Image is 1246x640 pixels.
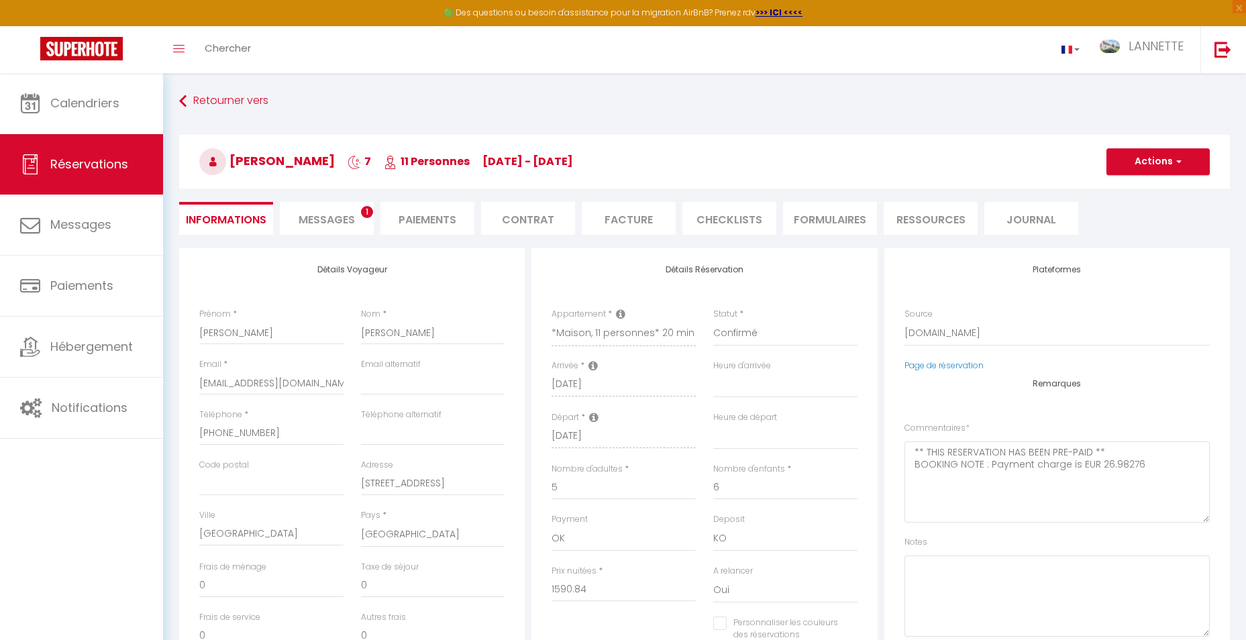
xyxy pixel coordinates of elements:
[384,154,470,169] span: 11 Personnes
[713,513,745,526] label: Deposit
[361,409,442,421] label: Téléphone alternatif
[361,206,373,218] span: 1
[50,95,119,111] span: Calendriers
[1129,38,1184,54] span: LANNETTE
[783,202,877,235] li: FORMULAIRES
[199,561,266,574] label: Frais de ménage
[904,379,1210,388] h4: Remarques
[713,565,753,578] label: A relancer
[713,308,737,321] label: Statut
[361,308,380,321] label: Nom
[713,360,771,372] label: Heure d'arrivée
[884,202,978,235] li: Ressources
[984,202,1078,235] li: Journal
[552,308,606,321] label: Appartement
[552,411,579,424] label: Départ
[179,89,1230,113] a: Retourner vers
[904,422,970,435] label: Commentaires
[199,358,221,371] label: Email
[299,212,355,227] span: Messages
[1090,26,1200,73] a: ... LANNETTE
[756,7,802,18] a: >>> ICI <<<<
[40,37,123,60] img: Super Booking
[361,509,380,522] label: Pays
[1214,41,1231,58] img: logout
[904,536,927,549] label: Notes
[713,463,785,476] label: Nombre d'enfants
[52,399,127,416] span: Notifications
[50,216,111,233] span: Messages
[682,202,776,235] li: CHECKLISTS
[713,411,777,424] label: Heure de départ
[361,611,406,624] label: Autres frais
[904,308,933,321] label: Source
[482,154,573,169] span: [DATE] - [DATE]
[380,202,474,235] li: Paiements
[904,265,1210,274] h4: Plateformes
[361,358,421,371] label: Email alternatif
[904,360,984,371] a: Page de réservation
[199,611,260,624] label: Frais de service
[199,509,215,522] label: Ville
[205,41,251,55] span: Chercher
[552,360,578,372] label: Arrivée
[552,513,588,526] label: Payment
[348,154,371,169] span: 7
[1106,148,1210,175] button: Actions
[1100,40,1120,53] img: ...
[361,459,393,472] label: Adresse
[199,308,231,321] label: Prénom
[50,156,128,172] span: Réservations
[552,265,857,274] h4: Détails Réservation
[582,202,676,235] li: Facture
[199,459,249,472] label: Code postal
[552,565,596,578] label: Prix nuitées
[552,463,623,476] label: Nombre d'adultes
[199,265,505,274] h4: Détails Voyageur
[50,277,113,294] span: Paiements
[199,152,335,169] span: [PERSON_NAME]
[50,338,133,355] span: Hébergement
[195,26,261,73] a: Chercher
[361,561,419,574] label: Taxe de séjour
[179,202,273,235] li: Informations
[199,409,242,421] label: Téléphone
[481,202,575,235] li: Contrat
